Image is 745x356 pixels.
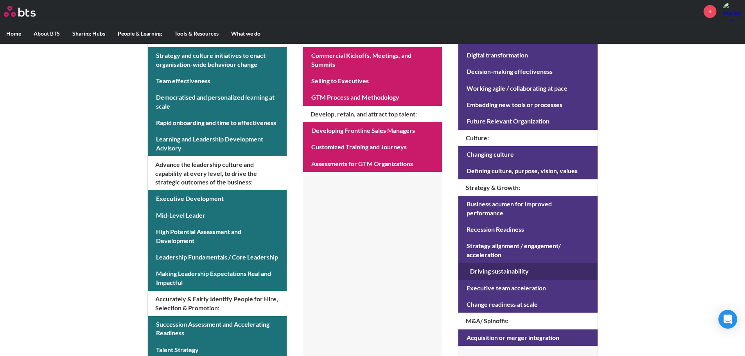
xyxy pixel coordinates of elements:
[718,310,737,329] div: Open Intercom Messenger
[4,6,36,17] img: BTS Logo
[148,291,287,316] h4: Accurately & Fairly Identify People for Hire, Selection & Promotion :
[458,313,597,329] h4: M&A/ Spinoffs :
[148,156,287,190] h4: Advance the leadership culture and capability at every level, to drive the strategic outcomes of ...
[168,23,225,44] label: Tools & Resources
[458,179,597,196] h4: Strategy & Growth :
[722,2,741,21] img: Wanut Pratakviriya
[458,130,597,146] h4: Culture :
[66,23,111,44] label: Sharing Hubs
[4,6,50,17] a: Go home
[704,5,716,18] a: +
[303,106,442,122] h4: Develop, retain, and attract top talent :
[111,23,168,44] label: People & Learning
[225,23,267,44] label: What we do
[722,2,741,21] a: Profile
[27,23,66,44] label: About BTS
